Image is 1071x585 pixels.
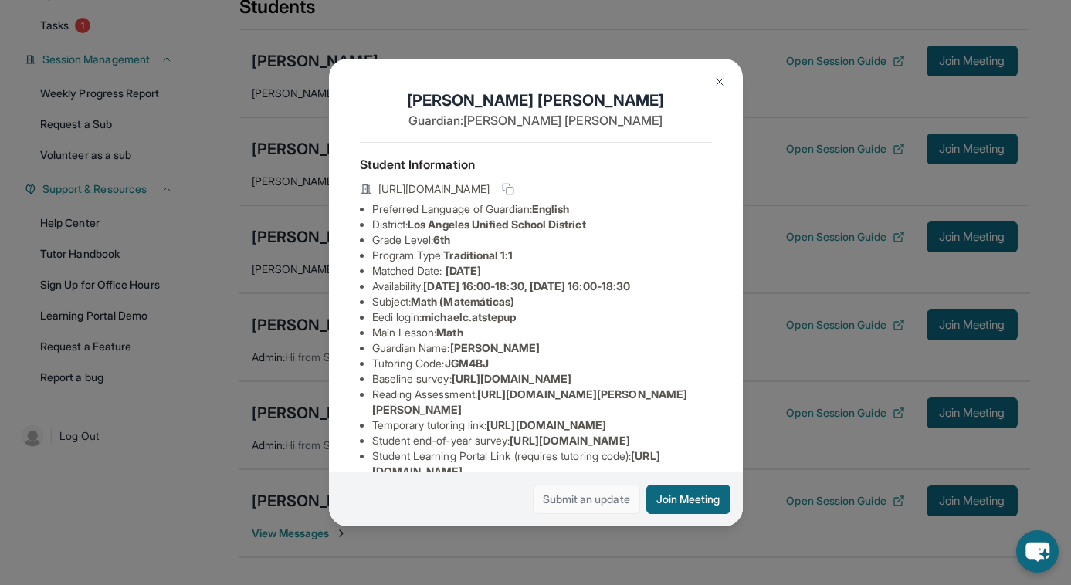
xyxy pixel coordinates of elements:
li: Preferred Language of Guardian: [372,201,712,217]
li: Program Type: [372,248,712,263]
li: Guardian Name : [372,340,712,356]
span: English [532,202,570,215]
li: Main Lesson : [372,325,712,340]
span: 6th [433,233,450,246]
li: Eedi login : [372,309,712,325]
span: Math (Matemáticas) [411,295,514,308]
span: Math [436,326,463,339]
li: Student end-of-year survey : [372,433,712,448]
h4: Student Information [360,155,712,174]
li: Temporary tutoring link : [372,418,712,433]
span: [URL][DOMAIN_NAME] [452,372,571,385]
a: Submit an update [533,485,640,514]
span: [DATE] 16:00-18:30, [DATE] 16:00-18:30 [423,279,630,292]
li: Student Learning Portal Link (requires tutoring code) : [372,448,712,479]
span: [DATE] [446,264,481,277]
span: Traditional 1:1 [443,249,513,262]
span: [URL][DOMAIN_NAME][PERSON_NAME][PERSON_NAME] [372,387,688,416]
span: [URL][DOMAIN_NAME] [510,434,629,447]
span: michaelc.atstepup [422,310,516,323]
li: Availability: [372,279,712,294]
span: JGM4BJ [445,357,489,370]
span: [URL][DOMAIN_NAME] [378,181,490,197]
p: Guardian: [PERSON_NAME] [PERSON_NAME] [360,111,712,130]
button: Copy link [499,180,517,198]
button: chat-button [1016,530,1059,573]
span: [PERSON_NAME] [450,341,541,354]
span: [URL][DOMAIN_NAME] [486,418,606,431]
img: Close Icon [713,76,726,88]
li: Grade Level: [372,232,712,248]
li: Subject : [372,294,712,309]
li: Baseline survey : [372,371,712,387]
li: Matched Date: [372,263,712,279]
button: Join Meeting [646,485,730,514]
span: Los Angeles Unified School District [408,218,585,231]
h1: [PERSON_NAME] [PERSON_NAME] [360,90,712,111]
li: Tutoring Code : [372,356,712,371]
li: Reading Assessment : [372,387,712,418]
li: District: [372,217,712,232]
